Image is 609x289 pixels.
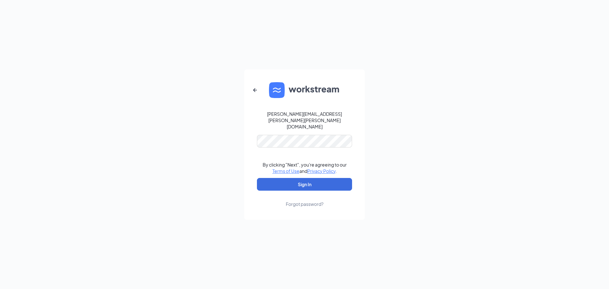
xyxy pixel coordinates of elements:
button: Sign In [257,178,352,191]
div: By clicking "Next", you're agreeing to our and . [263,161,347,174]
a: Privacy Policy [307,168,336,174]
a: Terms of Use [272,168,299,174]
a: Forgot password? [286,191,324,207]
img: WS logo and Workstream text [269,82,340,98]
div: Forgot password? [286,201,324,207]
button: ArrowLeftNew [247,82,263,98]
div: [PERSON_NAME][EMAIL_ADDRESS][PERSON_NAME][PERSON_NAME][DOMAIN_NAME] [257,111,352,130]
svg: ArrowLeftNew [251,86,259,94]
